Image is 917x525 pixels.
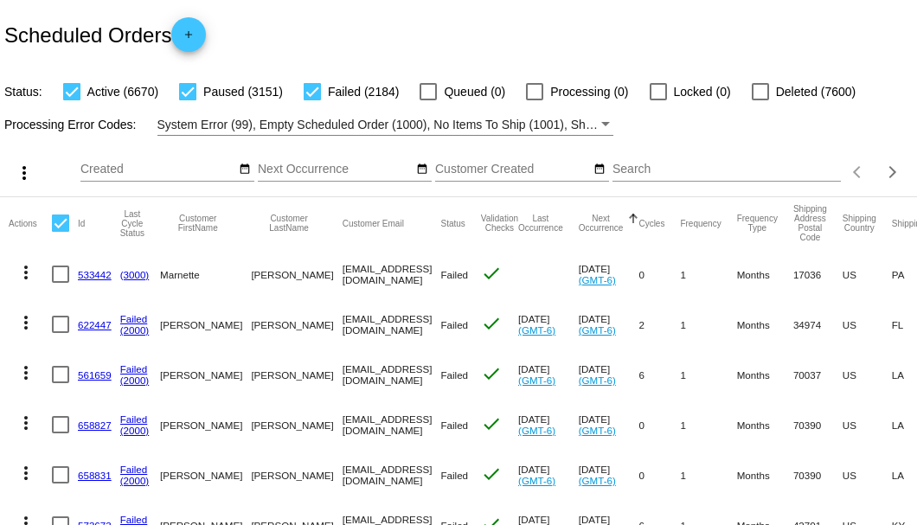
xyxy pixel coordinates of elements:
[440,369,468,381] span: Failed
[680,450,736,500] mat-cell: 1
[120,413,148,425] a: Failed
[440,319,468,330] span: Failed
[793,349,843,400] mat-cell: 70037
[120,514,148,525] a: Failed
[680,400,736,450] mat-cell: 1
[579,349,639,400] mat-cell: [DATE]
[579,214,624,233] button: Change sorting for NextOccurrenceUtc
[440,419,468,431] span: Failed
[251,249,342,299] mat-cell: [PERSON_NAME]
[579,475,616,486] a: (GMT-6)
[638,299,680,349] mat-cell: 2
[518,400,579,450] mat-cell: [DATE]
[120,375,150,386] a: (2000)
[793,450,843,500] mat-cell: 70390
[579,425,616,436] a: (GMT-6)
[440,269,468,280] span: Failed
[737,249,793,299] mat-cell: Months
[481,197,518,249] mat-header-cell: Validation Checks
[843,450,892,500] mat-cell: US
[737,349,793,400] mat-cell: Months
[737,214,778,233] button: Change sorting for FrequencyType
[4,17,206,52] h2: Scheduled Orders
[843,249,892,299] mat-cell: US
[78,369,112,381] a: 561659
[518,375,555,386] a: (GMT-6)
[638,349,680,400] mat-cell: 6
[78,269,112,280] a: 533442
[680,249,736,299] mat-cell: 1
[638,218,664,228] button: Change sorting for Cycles
[87,81,158,102] span: Active (6670)
[251,214,326,233] button: Change sorting for CustomerLastName
[203,81,283,102] span: Paused (3151)
[518,475,555,486] a: (GMT-6)
[416,163,428,176] mat-icon: date_range
[178,29,199,49] mat-icon: add
[251,400,342,450] mat-cell: [PERSON_NAME]
[120,475,150,486] a: (2000)
[160,299,251,349] mat-cell: [PERSON_NAME]
[16,413,36,433] mat-icon: more_vert
[343,249,441,299] mat-cell: [EMAIL_ADDRESS][DOMAIN_NAME]
[579,299,639,349] mat-cell: [DATE]
[251,349,342,400] mat-cell: [PERSON_NAME]
[120,313,148,324] a: Failed
[78,218,85,228] button: Change sorting for Id
[579,249,639,299] mat-cell: [DATE]
[680,299,736,349] mat-cell: 1
[776,81,856,102] span: Deleted (7600)
[160,400,251,450] mat-cell: [PERSON_NAME]
[481,263,502,284] mat-icon: check
[579,324,616,336] a: (GMT-6)
[674,81,731,102] span: Locked (0)
[16,262,36,283] mat-icon: more_vert
[440,218,465,228] button: Change sorting for Status
[435,163,591,176] input: Customer Created
[793,204,827,242] button: Change sorting for ShippingPostcode
[481,464,502,484] mat-icon: check
[157,114,614,136] mat-select: Filter by Processing Error Codes
[737,400,793,450] mat-cell: Months
[638,400,680,450] mat-cell: 0
[843,349,892,400] mat-cell: US
[160,450,251,500] mat-cell: [PERSON_NAME]
[120,209,144,238] button: Change sorting for LastProcessingCycleId
[793,249,843,299] mat-cell: 17036
[120,464,148,475] a: Failed
[579,400,639,450] mat-cell: [DATE]
[843,400,892,450] mat-cell: US
[843,299,892,349] mat-cell: US
[518,324,555,336] a: (GMT-6)
[16,362,36,383] mat-icon: more_vert
[239,163,251,176] mat-icon: date_range
[579,450,639,500] mat-cell: [DATE]
[328,81,400,102] span: Failed (2184)
[579,274,616,285] a: (GMT-6)
[258,163,414,176] input: Next Occurrence
[343,218,404,228] button: Change sorting for CustomerEmail
[120,425,150,436] a: (2000)
[160,249,251,299] mat-cell: Marnette
[343,400,441,450] mat-cell: [EMAIL_ADDRESS][DOMAIN_NAME]
[16,463,36,483] mat-icon: more_vert
[80,163,236,176] input: Created
[518,214,563,233] button: Change sorting for LastOccurrenceUtc
[120,363,148,375] a: Failed
[680,218,721,228] button: Change sorting for Frequency
[14,163,35,183] mat-icon: more_vert
[680,349,736,400] mat-cell: 1
[343,349,441,400] mat-cell: [EMAIL_ADDRESS][DOMAIN_NAME]
[251,299,342,349] mat-cell: [PERSON_NAME]
[120,324,150,336] a: (2000)
[550,81,628,102] span: Processing (0)
[875,155,910,189] button: Next page
[518,299,579,349] mat-cell: [DATE]
[793,299,843,349] mat-cell: 34974
[481,413,502,434] mat-icon: check
[737,299,793,349] mat-cell: Months
[78,470,112,481] a: 658831
[251,450,342,500] mat-cell: [PERSON_NAME]
[518,450,579,500] mat-cell: [DATE]
[4,118,137,131] span: Processing Error Codes:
